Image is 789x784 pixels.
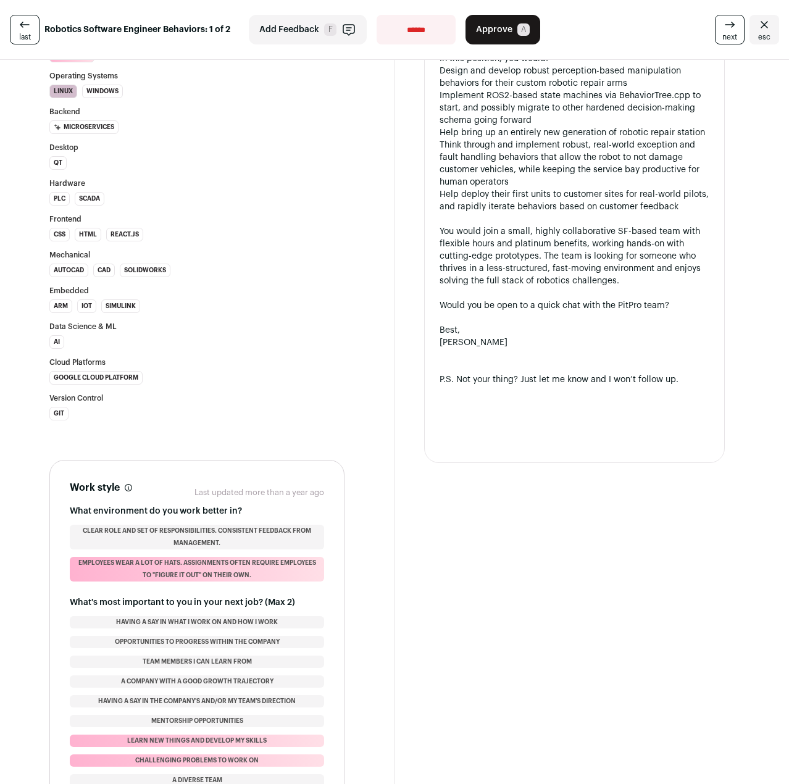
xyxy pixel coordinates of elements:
[49,251,344,259] h3: Mechanical
[49,108,344,115] h3: Backend
[440,188,709,213] li: Help deploy their first units to customer sites for real-world pilots, and rapidly iterate behavi...
[49,156,67,170] li: Qt
[70,656,324,668] li: Team members I can learn from
[10,15,40,44] a: last
[49,335,64,349] li: AI
[476,23,512,36] span: Approve
[440,336,709,349] div: [PERSON_NAME]
[249,15,367,44] button: Add Feedback F
[758,32,770,42] span: esc
[75,228,101,241] li: HTML
[49,85,77,98] li: Linux
[70,525,324,549] li: Clear role and set of responsibilities. Consistent feedback from management.
[49,180,344,187] h3: Hardware
[440,127,709,139] li: Help bring up an entirely new generation of robotic repair station
[70,480,120,495] h2: Work style
[70,695,324,707] li: Having a say in the company's and/or my team's direction
[49,72,344,80] h3: Operating Systems
[70,754,324,767] li: Challenging problems to work on
[106,228,143,241] li: React.js
[49,144,344,151] h3: Desktop
[49,120,119,134] li: Microservices
[70,675,324,688] li: A company with a good growth trajectory
[749,15,779,44] a: Close
[259,23,319,36] span: Add Feedback
[101,299,140,313] li: Simulink
[19,32,31,42] span: last
[49,323,344,330] h3: Data Science & ML
[70,616,324,628] li: Having a say in what I work on and how I work
[440,90,709,127] li: Implement ROS2-based state machines via BehaviorTree.cpp to start, and possibly migrate to other ...
[93,264,115,277] li: CAD
[75,192,104,206] li: SCADA
[49,371,143,385] li: Google Cloud Platform
[440,324,709,336] div: Best,
[722,32,737,42] span: next
[77,299,96,313] li: IOT
[49,394,344,402] h3: Version Control
[440,225,709,287] div: You would join a small, highly collaborative SF-based team with flexible hours and platinum benef...
[120,264,170,277] li: SolidWorks
[324,23,336,36] span: F
[44,23,230,36] strong: Robotics Software Engineer Behaviors: 1 of 2
[440,139,709,188] li: Think through and implement robust, real-world exception and fault handling behaviors that allow ...
[49,228,70,241] li: CSS
[440,65,709,90] li: Design and develop robust perception-based manipulation behaviors for their custom robotic repair...
[715,15,745,44] a: next
[82,85,123,98] li: Windows
[49,264,88,277] li: AutoCAD
[49,359,344,366] h3: Cloud Platforms
[70,596,324,609] h3: What's most important to you in your next job? (Max 2)
[440,299,709,312] div: Would you be open to a quick chat with the PitPro team?
[70,505,324,517] h3: What environment do you work better in?
[440,373,709,386] div: P.S. Not your thing? Just let me know and I won’t follow up.
[49,299,72,313] li: ARM
[465,15,540,44] button: Approve A
[49,192,70,206] li: PLC
[49,215,344,223] h3: Frontend
[70,636,324,648] li: Opportunities to progress within the company
[70,735,324,747] li: Learn new things and develop my skills
[49,287,344,294] h3: Embedded
[49,407,69,420] li: Git
[517,23,530,36] span: A
[194,488,324,498] p: Last updated more than a year ago
[70,715,324,727] li: Mentorship opportunities
[70,557,324,582] li: Employees wear a lot of hats. Assignments often require employees to "figure it out" on their own.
